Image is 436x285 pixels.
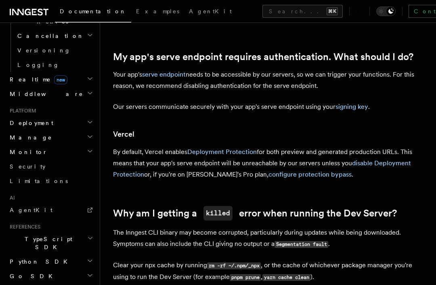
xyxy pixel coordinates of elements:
[113,51,413,62] a: My app's serve endpoint requires authentication. What should I do?
[6,90,83,98] span: Middleware
[17,47,71,54] span: Versioning
[113,206,397,221] a: Why am I getting akillederror when running the Dev Server?
[131,2,184,22] a: Examples
[60,8,126,15] span: Documentation
[14,32,84,40] span: Cancellation
[142,71,186,78] a: serve endpoint
[335,103,368,110] a: signing key
[113,227,423,250] p: The Inngest CLI binary may become corrupted, particularly during updates while being downloaded. ...
[262,5,343,18] button: Search...⌘K
[230,274,261,281] code: pnpm prune
[113,129,134,140] a: Vercel
[6,72,95,87] button: Realtimenew
[6,235,87,251] span: TypeScript SDK
[6,116,95,130] button: Deployment
[187,148,257,156] a: Deployment Protection
[184,2,237,22] a: AgentKit
[113,69,423,92] p: Your app's needs to be accessible by our servers, so we can trigger your functions. For this reas...
[10,207,52,213] span: AgentKit
[6,203,95,217] a: AgentKit
[6,130,95,145] button: Manage
[14,58,95,72] a: Logging
[327,7,338,15] kbd: ⌘K
[6,75,67,83] span: Realtime
[6,272,57,280] span: Go SDK
[55,2,131,23] a: Documentation
[14,43,95,58] a: Versioning
[6,269,95,283] button: Go SDK
[17,62,59,68] span: Logging
[6,108,36,114] span: Platform
[6,148,48,156] span: Monitor
[275,241,328,248] code: Segmentation fault
[6,119,53,127] span: Deployment
[189,8,232,15] span: AgentKit
[203,206,233,221] code: killed
[113,260,423,283] p: Clear your npx cache by running , or the cache of whichever package manager you're using to run t...
[136,8,179,15] span: Examples
[6,87,95,101] button: Middleware
[10,163,46,170] span: Security
[6,254,95,269] button: Python SDK
[6,258,72,266] span: Python SDK
[113,146,423,180] p: By default, Vercel enables for both preview and generated production URLs. This means that your a...
[207,262,261,269] code: rm -rf ~/.npm/_npx
[6,159,95,174] a: Security
[6,174,95,188] a: Limitations
[10,178,68,184] span: Limitations
[6,145,95,159] button: Monitor
[6,195,15,201] span: AI
[268,171,352,178] a: configure protection bypass
[6,133,52,141] span: Manage
[6,232,95,254] button: TypeScript SDK
[54,75,67,84] span: new
[376,6,396,16] button: Toggle dark mode
[113,101,423,112] p: Our servers communicate securely with your app's serve endpoint using your .
[6,224,40,230] span: References
[262,274,310,281] code: yarn cache clean
[14,29,95,43] button: Cancellation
